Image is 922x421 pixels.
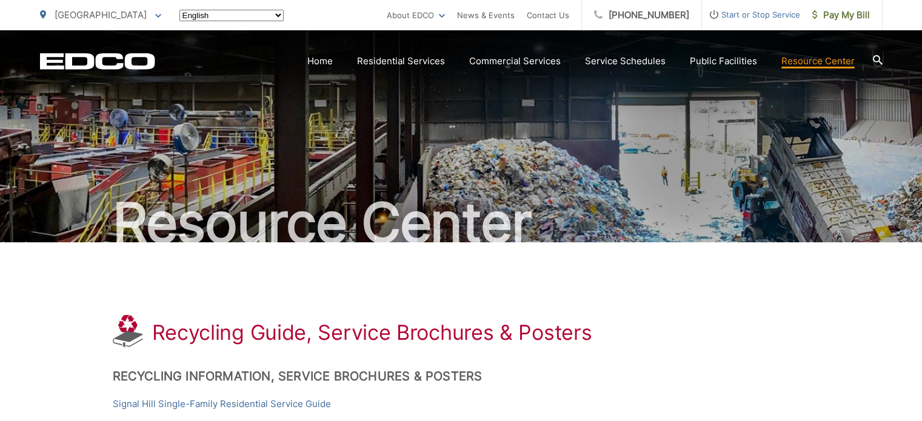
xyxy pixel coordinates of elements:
select: Select a language [179,10,284,21]
a: Home [307,54,333,68]
span: [GEOGRAPHIC_DATA] [55,9,147,21]
a: EDCD logo. Return to the homepage. [40,53,155,70]
h2: Recycling Information, Service Brochures & Posters [113,369,810,383]
a: Contact Us [527,8,569,22]
h1: Recycling Guide, Service Brochures & Posters [152,320,592,345]
a: Signal Hill Single-Family Residential Service Guide [113,397,331,411]
a: News & Events [457,8,515,22]
h2: Resource Center [40,193,883,253]
a: Resource Center [781,54,855,68]
a: About EDCO [387,8,445,22]
a: Public Facilities [690,54,757,68]
a: Service Schedules [585,54,666,68]
a: Commercial Services [469,54,561,68]
a: Residential Services [357,54,445,68]
span: Pay My Bill [812,8,870,22]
